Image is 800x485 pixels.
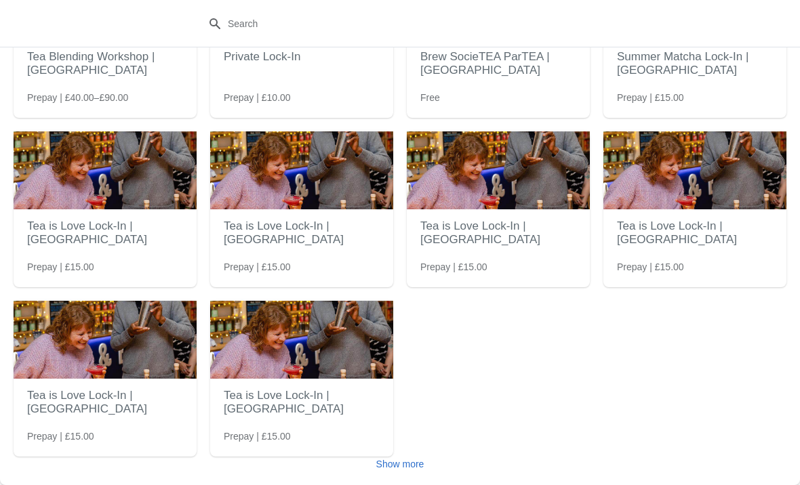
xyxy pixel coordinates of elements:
[617,43,773,84] h2: Summer Matcha Lock-In | [GEOGRAPHIC_DATA]
[27,260,94,274] span: Prepay | £15.00
[27,429,94,443] span: Prepay | £15.00
[603,131,786,209] img: Tea is Love Lock-In | Cardiff
[224,91,291,104] span: Prepay | £10.00
[27,382,183,423] h2: Tea is Love Lock-In | [GEOGRAPHIC_DATA]
[420,213,576,253] h2: Tea is Love Lock-In | [GEOGRAPHIC_DATA]
[376,459,424,469] span: Show more
[420,91,440,104] span: Free
[227,12,600,36] input: Search
[420,260,487,274] span: Prepay | £15.00
[420,43,576,84] h2: Brew SocieTEA ParTEA | [GEOGRAPHIC_DATA]
[224,43,380,70] h2: Private Lock-In
[617,213,773,253] h2: Tea is Love Lock-In | [GEOGRAPHIC_DATA]
[224,260,291,274] span: Prepay | £15.00
[14,301,197,379] img: Tea is Love Lock-In | Glasgow
[617,260,684,274] span: Prepay | £15.00
[27,213,183,253] h2: Tea is Love Lock-In | [GEOGRAPHIC_DATA]
[210,131,393,209] img: Tea is Love Lock-In | London Borough
[14,131,197,209] img: Tea is Love Lock-In | Brighton
[210,301,393,379] img: Tea is Love Lock-In | Manchester
[371,452,430,476] button: Show more
[224,429,291,443] span: Prepay | £15.00
[407,131,590,209] img: Tea is Love Lock-In | Bristol
[27,43,183,84] h2: Tea Blending Workshop | [GEOGRAPHIC_DATA]
[224,213,380,253] h2: Tea is Love Lock-In | [GEOGRAPHIC_DATA]
[224,382,380,423] h2: Tea is Love Lock-In | [GEOGRAPHIC_DATA]
[27,91,128,104] span: Prepay | £40.00–£90.00
[617,91,684,104] span: Prepay | £15.00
